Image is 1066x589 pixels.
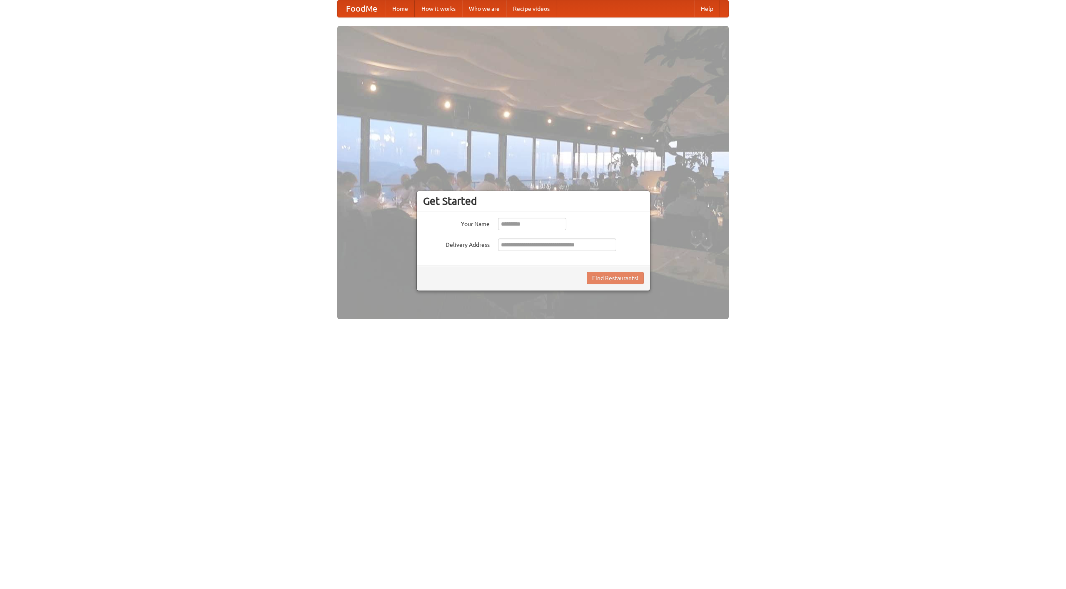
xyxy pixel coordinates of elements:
h3: Get Started [423,195,644,207]
label: Delivery Address [423,239,490,249]
a: FoodMe [338,0,386,17]
button: Find Restaurants! [587,272,644,284]
a: Recipe videos [506,0,556,17]
a: Help [694,0,720,17]
label: Your Name [423,218,490,228]
a: Who we are [462,0,506,17]
a: Home [386,0,415,17]
a: How it works [415,0,462,17]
